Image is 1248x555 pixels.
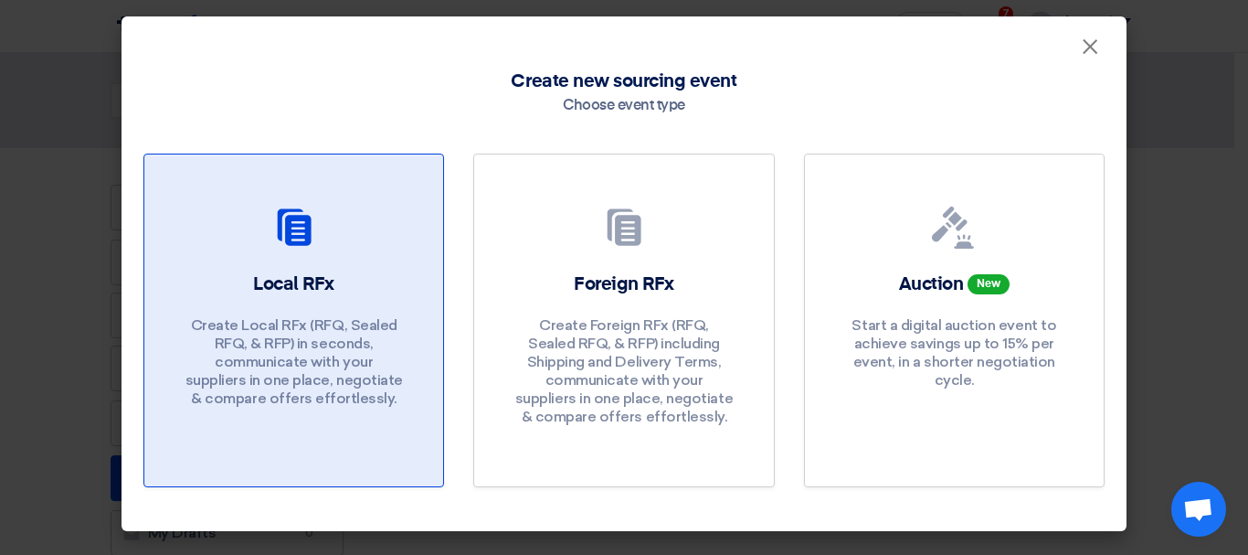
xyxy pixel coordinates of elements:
[143,154,444,487] a: Local RFx Create Local RFx (RFQ, Sealed RFQ, & RFP) in seconds, communicate with your suppliers i...
[804,154,1105,487] a: Auction New Start a digital auction event to achieve savings up to 15% per event, in a shorter ne...
[253,272,334,297] h2: Local RFx
[968,274,1010,294] span: New
[514,316,734,426] p: Create Foreign RFx (RFQ, Sealed RFQ, & RFP) including Shipping and Delivery Terms, communicate wi...
[563,95,685,117] div: Choose event type
[473,154,774,487] a: Foreign RFx Create Foreign RFx (RFQ, Sealed RFQ, & RFP) including Shipping and Delivery Terms, co...
[1081,33,1099,69] span: ×
[511,68,736,95] span: Create new sourcing event
[899,275,964,294] span: Auction
[574,272,674,297] h2: Foreign RFx
[1066,29,1114,66] button: Close
[844,316,1063,390] p: Start a digital auction event to achieve savings up to 15% per event, in a shorter negotiation cy...
[185,316,404,408] p: Create Local RFx (RFQ, Sealed RFQ, & RFP) in seconds, communicate with your suppliers in one plac...
[1171,482,1226,537] div: Open chat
